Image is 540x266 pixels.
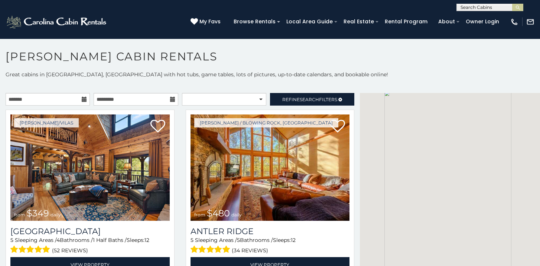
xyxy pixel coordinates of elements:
img: phone-regular-white.png [510,18,518,26]
span: 1 Half Baths / [93,237,127,243]
img: mail-regular-white.png [526,18,534,26]
a: Browse Rentals [230,16,279,27]
a: RefineSearchFilters [270,93,354,106]
span: 5 [191,237,193,243]
a: Rental Program [381,16,431,27]
span: 12 [291,237,296,243]
span: (34 reviews) [232,246,268,255]
span: 4 [56,237,60,243]
span: 12 [144,237,149,243]
span: $349 [27,208,49,219]
a: [PERSON_NAME] / Blowing Rock, [GEOGRAPHIC_DATA] [194,118,338,127]
div: Sleeping Areas / Bathrooms / Sleeps: [10,236,170,255]
a: About [435,16,459,27]
a: Antler Ridge [191,226,350,236]
span: 5 [237,237,240,243]
a: [GEOGRAPHIC_DATA] [10,226,170,236]
span: Refine Filters [282,97,337,102]
a: Real Estate [340,16,378,27]
a: Owner Login [462,16,503,27]
span: 5 [10,237,13,243]
span: $480 [207,208,230,219]
span: daily [51,212,61,217]
div: Sleeping Areas / Bathrooms / Sleeps: [191,236,350,255]
span: My Favs [199,18,221,26]
span: from [14,212,25,217]
span: daily [231,212,242,217]
a: from $349 daily [10,114,170,221]
span: from [194,212,205,217]
a: Add to favorites [150,119,165,134]
img: 1759438208_thumbnail.jpeg [10,114,170,221]
span: Search [300,97,319,102]
img: 1714397585_thumbnail.jpeg [191,114,350,221]
a: Local Area Guide [283,16,336,27]
img: White-1-2.png [6,14,108,29]
a: My Favs [191,18,222,26]
a: [PERSON_NAME]/Vilas [14,118,79,127]
span: (52 reviews) [52,246,88,255]
h3: Diamond Creek Lodge [10,226,170,236]
a: from $480 daily [191,114,350,221]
